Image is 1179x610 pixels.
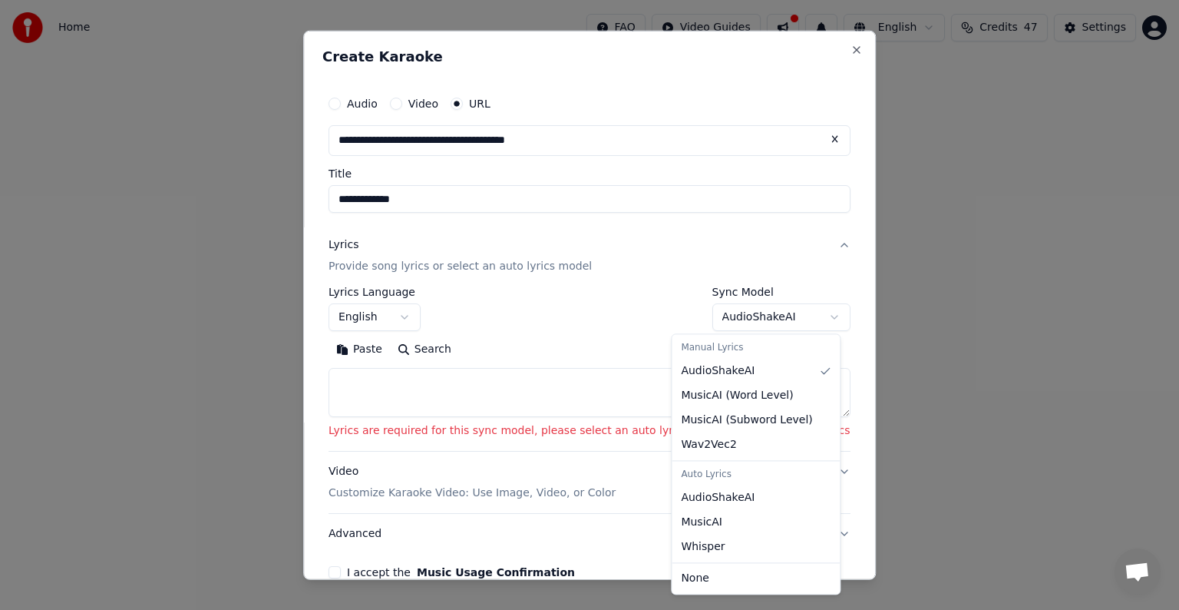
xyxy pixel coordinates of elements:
[681,363,755,379] span: AudioShakeAI
[681,515,722,530] span: MusicAI
[681,490,755,506] span: AudioShakeAI
[681,571,709,586] span: None
[675,337,837,359] div: Manual Lyrics
[675,464,837,486] div: Auto Lyrics
[681,388,793,403] span: MusicAI ( Word Level )
[681,437,736,453] span: Wav2Vec2
[681,539,725,555] span: Whisper
[681,413,812,428] span: MusicAI ( Subword Level )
